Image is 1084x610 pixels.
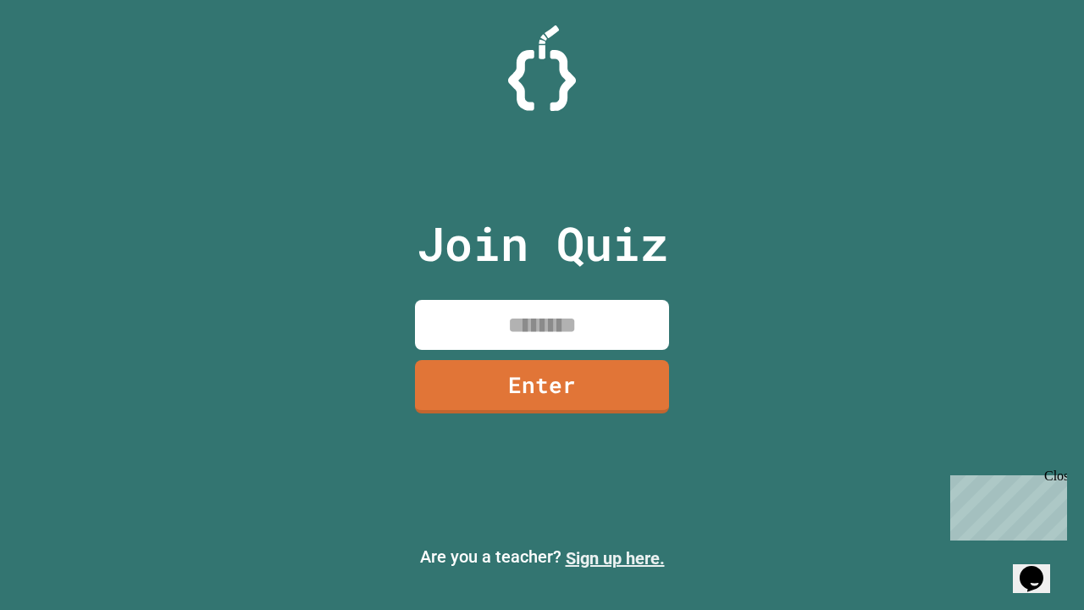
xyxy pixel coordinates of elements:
iframe: chat widget [1013,542,1067,593]
p: Are you a teacher? [14,544,1070,571]
p: Join Quiz [417,208,668,279]
iframe: chat widget [943,469,1067,541]
img: Logo.svg [508,25,576,111]
a: Enter [415,360,669,413]
a: Sign up here. [566,548,665,568]
div: Chat with us now!Close [7,7,117,108]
